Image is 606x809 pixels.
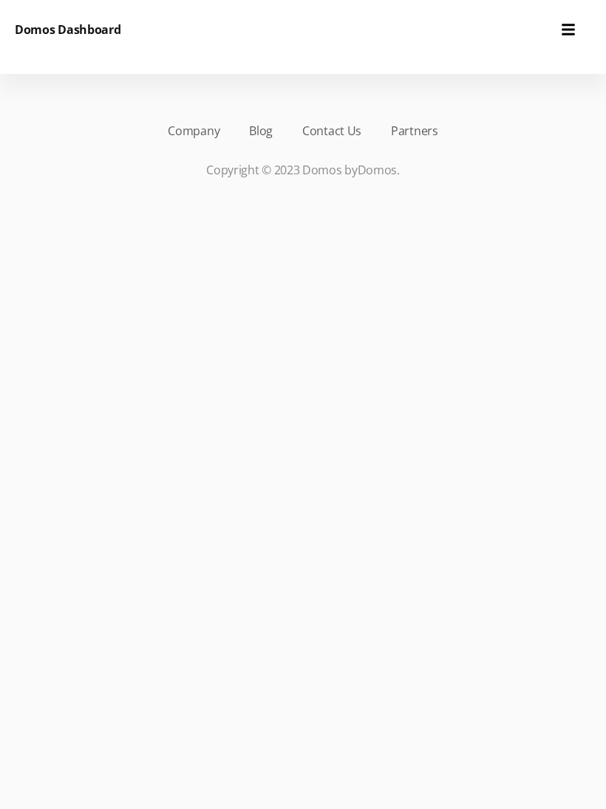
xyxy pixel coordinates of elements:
[37,161,569,179] p: Copyright © 2023 Domos by .
[15,21,121,38] h6: Domos Dashboard
[249,122,273,140] a: Blog
[302,122,361,140] a: Contact Us
[168,122,219,140] a: Company
[358,162,398,178] a: Domos
[391,122,438,140] a: Partners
